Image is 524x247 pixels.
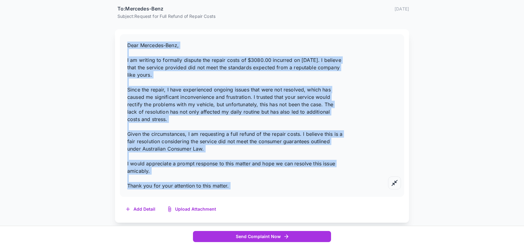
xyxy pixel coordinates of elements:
[120,203,162,216] button: Add Detail
[395,6,409,12] p: [DATE]
[117,5,163,13] h6: To: Mercedes-Benz
[193,231,331,242] button: Send Complaint Now
[117,13,409,19] p: Subject: Request for Full Refund of Repair Costs
[162,203,222,216] button: Upload Attachment
[127,42,342,189] span: Dear Mercedes-Benz, I am writing to formally dispute the repair costs of $3080.00 incurred on [DA...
